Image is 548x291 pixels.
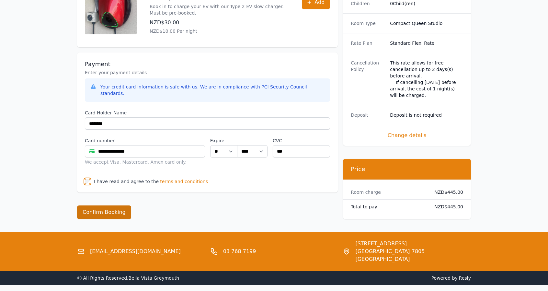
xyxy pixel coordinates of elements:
[160,178,208,185] span: terms and conditions
[210,137,237,144] label: Expire
[85,137,205,144] label: Card number
[77,205,131,219] button: Confirm Booking
[85,159,205,165] div: We accept Visa, Mastercard, Amex card only.
[351,132,463,139] span: Change details
[150,19,289,27] p: NZD$30.00
[351,112,385,118] dt: Deposit
[90,248,181,255] a: [EMAIL_ADDRESS][DOMAIN_NAME]
[277,275,471,281] span: Powered by
[355,240,471,248] span: [STREET_ADDRESS]
[390,40,463,46] dd: Standard Flexi Rate
[459,275,471,281] a: Resly
[150,28,289,34] p: NZD$10.00 Per night
[390,60,463,99] div: This rate allows for free cancellation up to 2 days(s) before arrival. If cancelling [DATE] befor...
[85,60,330,68] h3: Payment
[351,189,424,195] dt: Room charge
[85,110,330,116] label: Card Holder Name
[237,137,268,144] label: .
[94,179,159,184] label: I have read and agree to the
[390,112,463,118] dd: Deposit is not required
[273,137,330,144] label: CVC
[351,20,385,27] dt: Room Type
[429,189,463,195] dd: NZD$445.00
[77,275,179,281] span: ⓒ All Rights Reserved. Bella Vista Greymouth
[85,69,330,76] p: Enter your payment details
[390,20,463,27] dd: Compact Queen Studio
[351,0,385,7] dt: Children
[100,84,325,97] div: Your credit card information is safe with us. We are in compliance with PCI Security Council stan...
[355,248,471,263] span: [GEOGRAPHIC_DATA] 7805 [GEOGRAPHIC_DATA]
[351,40,385,46] dt: Rate Plan
[351,204,424,210] dt: Total to pay
[150,3,289,16] p: Book in to charge your EV with our Type 2 EV slow charger. Must be pre-booked.
[351,165,463,173] h3: Price
[223,248,256,255] a: 03 768 7199
[351,60,385,99] dt: Cancellation Policy
[429,204,463,210] dd: NZD$445.00
[390,0,463,7] dd: 0 Child(ren)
